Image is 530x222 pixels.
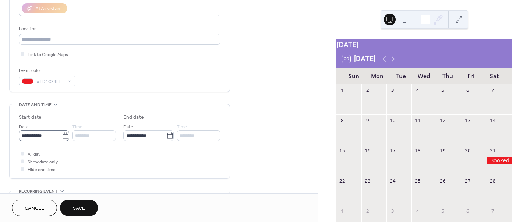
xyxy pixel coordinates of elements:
[72,123,82,131] span: Time
[464,87,471,93] div: 6
[413,68,436,84] div: Wed
[73,205,85,212] span: Save
[123,114,144,121] div: End date
[364,147,371,154] div: 16
[340,53,378,65] button: 29[DATE]
[336,39,512,50] div: [DATE]
[19,25,219,33] div: Location
[364,208,371,215] div: 2
[389,117,396,124] div: 10
[60,200,98,216] button: Save
[339,147,346,154] div: 15
[414,177,421,184] div: 25
[19,188,58,195] span: Recurring event
[490,177,496,184] div: 28
[490,117,496,124] div: 14
[464,117,471,124] div: 13
[19,101,52,109] span: Date and time
[389,87,396,93] div: 3
[28,158,58,166] span: Show date only
[28,166,56,174] span: Hide end time
[439,177,446,184] div: 26
[439,87,446,93] div: 5
[19,67,74,74] div: Event color
[389,68,413,84] div: Tue
[483,68,506,84] div: Sat
[389,208,396,215] div: 3
[36,78,64,86] span: #ED1C24FF
[364,177,371,184] div: 23
[414,87,421,93] div: 4
[439,147,446,154] div: 19
[364,117,371,124] div: 9
[342,68,366,84] div: Sun
[25,205,44,212] span: Cancel
[177,123,187,131] span: Time
[389,177,396,184] div: 24
[28,150,40,158] span: All day
[414,147,421,154] div: 18
[389,147,396,154] div: 17
[464,147,471,154] div: 20
[339,87,346,93] div: 1
[490,147,496,154] div: 21
[123,123,133,131] span: Date
[487,157,512,164] div: Booked
[464,177,471,184] div: 27
[464,208,471,215] div: 6
[28,51,68,59] span: Link to Google Maps
[19,114,42,121] div: Start date
[339,208,346,215] div: 1
[439,208,446,215] div: 5
[490,208,496,215] div: 7
[436,68,459,84] div: Thu
[339,177,346,184] div: 22
[339,117,346,124] div: 8
[414,208,421,215] div: 4
[414,117,421,124] div: 11
[364,87,371,93] div: 2
[439,117,446,124] div: 12
[19,123,29,131] span: Date
[490,87,496,93] div: 7
[366,68,389,84] div: Mon
[459,68,483,84] div: Fri
[12,200,57,216] button: Cancel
